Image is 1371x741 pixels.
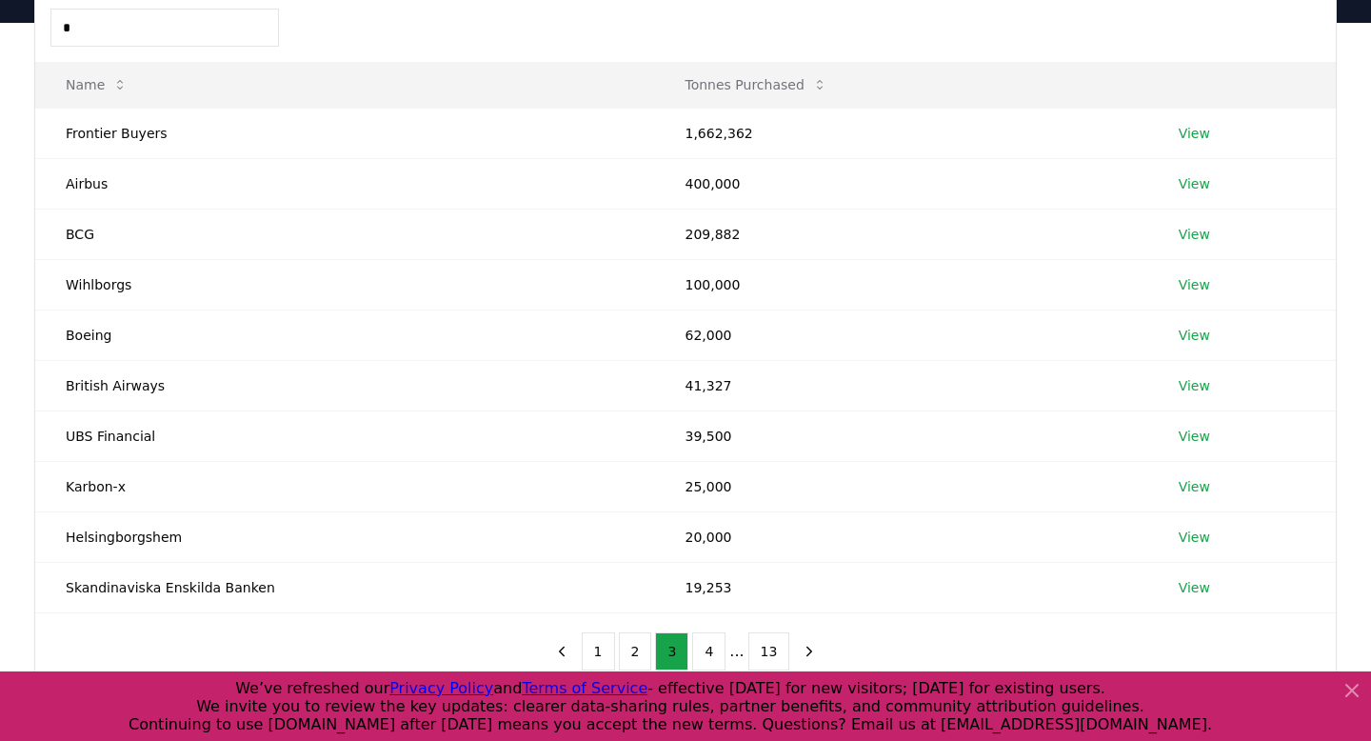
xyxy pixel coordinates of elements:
[669,66,842,104] button: Tonnes Purchased
[546,632,578,671] button: previous page
[654,511,1147,562] td: 20,000
[654,259,1147,310] td: 100,000
[1179,477,1210,496] a: View
[1179,376,1210,395] a: View
[654,158,1147,209] td: 400,000
[654,562,1147,612] td: 19,253
[654,310,1147,360] td: 62,000
[35,158,654,209] td: Airbus
[654,360,1147,411] td: 41,327
[619,632,652,671] button: 2
[1179,174,1210,193] a: View
[35,259,654,310] td: Wihlborgs
[1179,578,1210,597] a: View
[655,632,688,671] button: 3
[729,640,744,663] li: ...
[654,209,1147,259] td: 209,882
[582,632,615,671] button: 1
[692,632,725,671] button: 4
[1179,427,1210,446] a: View
[654,108,1147,158] td: 1,662,362
[1179,528,1210,547] a: View
[1179,225,1210,244] a: View
[35,310,654,360] td: Boeing
[654,411,1147,461] td: 39,500
[50,66,143,104] button: Name
[35,108,654,158] td: Frontier Buyers
[654,461,1147,511] td: 25,000
[1179,275,1210,294] a: View
[35,411,654,461] td: UBS Financial
[793,632,825,671] button: next page
[35,209,654,259] td: BCG
[35,461,654,511] td: Karbon-x
[1179,326,1210,345] a: View
[1179,124,1210,143] a: View
[35,562,654,612] td: Skandinaviska Enskilda Banken
[748,632,790,671] button: 13
[35,511,654,562] td: Helsingborgshem
[35,360,654,411] td: British Airways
